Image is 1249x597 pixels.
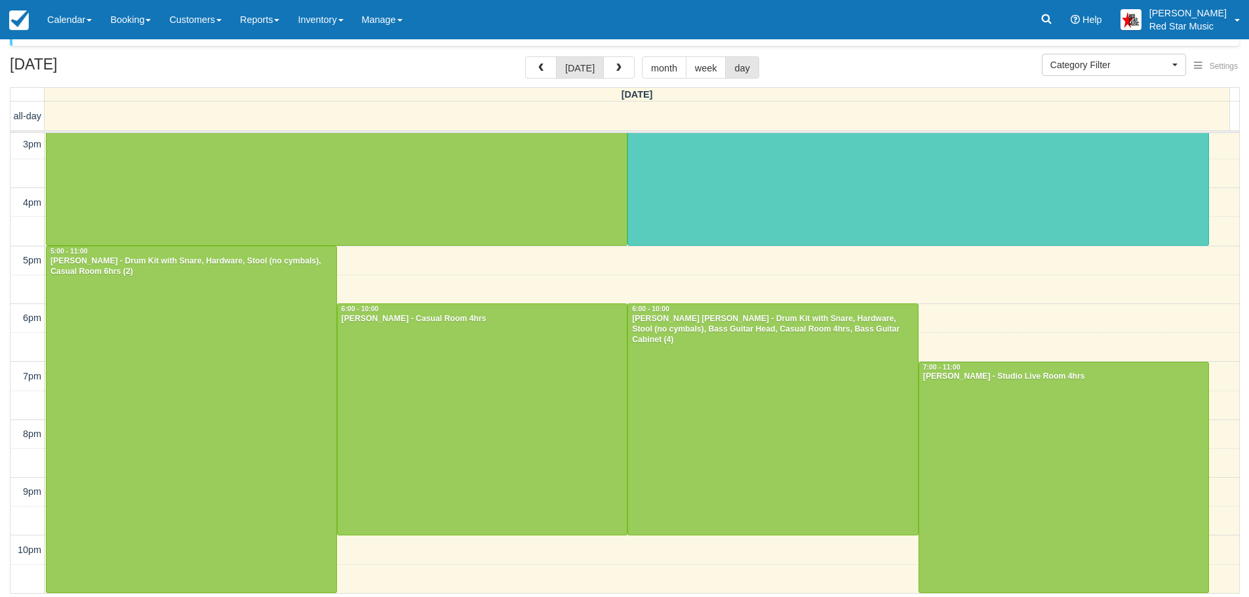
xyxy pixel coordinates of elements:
a: 7:00 - 11:00[PERSON_NAME] - Studio Live Room 4hrs [919,362,1210,593]
span: 5:00 - 11:00 [50,248,88,255]
button: week [686,56,726,79]
span: Settings [1210,62,1238,71]
span: 6:00 - 10:00 [342,305,379,313]
a: 5:00 - 11:00[PERSON_NAME] - Drum Kit with Snare, Hardware, Stool (no cymbals), Casual Room 6hrs (2) [46,246,337,593]
span: Help [1082,14,1102,25]
span: 6pm [23,313,41,323]
p: Red Star Music [1149,20,1227,33]
i: Help [1071,15,1080,24]
span: 9pm [23,486,41,497]
button: [DATE] [556,56,604,79]
span: 10pm [18,545,41,555]
button: month [642,56,686,79]
button: day [725,56,759,79]
a: 6:00 - 10:00[PERSON_NAME] - Casual Room 4hrs [337,303,628,535]
h2: [DATE] [10,56,176,81]
span: all-day [14,111,41,121]
div: [PERSON_NAME] - Drum Kit with Snare, Hardware, Stool (no cymbals), Casual Room 6hrs (2) [50,256,333,277]
span: 7pm [23,371,41,381]
span: 3pm [23,139,41,149]
div: [PERSON_NAME] - Studio Live Room 4hrs [922,372,1206,382]
button: Category Filter [1042,54,1186,76]
span: 4pm [23,197,41,208]
img: checkfront-main-nav-mini-logo.png [9,10,29,30]
span: 5pm [23,255,41,265]
p: [PERSON_NAME] [1149,7,1227,20]
div: [PERSON_NAME] - Casual Room 4hrs [341,314,624,324]
span: 8pm [23,429,41,439]
span: 7:00 - 11:00 [923,364,961,371]
button: Settings [1186,57,1246,76]
span: 6:00 - 10:00 [632,305,669,313]
span: Category Filter [1050,58,1169,71]
img: A2 [1120,9,1141,30]
div: [PERSON_NAME] [PERSON_NAME] - Drum Kit with Snare, Hardware, Stool (no cymbals), Bass Guitar Head... [631,314,915,345]
a: 6:00 - 10:00[PERSON_NAME] [PERSON_NAME] - Drum Kit with Snare, Hardware, Stool (no cymbals), Bass... [627,303,919,535]
span: [DATE] [622,89,653,100]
